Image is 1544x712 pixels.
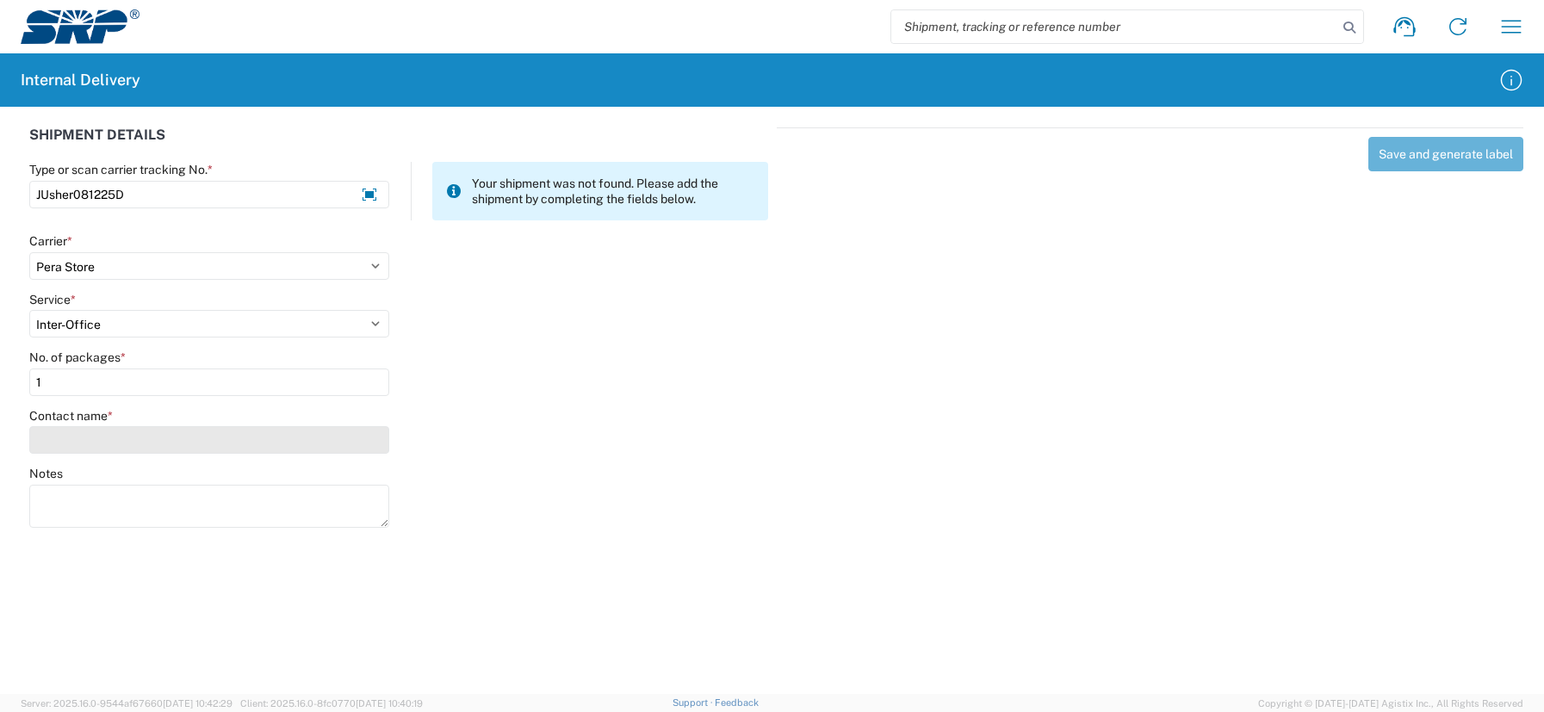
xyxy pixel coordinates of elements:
[29,292,76,307] label: Service
[21,70,140,90] h2: Internal Delivery
[163,698,233,709] span: [DATE] 10:42:29
[21,9,140,44] img: srp
[472,176,753,207] span: Your shipment was not found. Please add the shipment by completing the fields below.
[29,162,213,177] label: Type or scan carrier tracking No.
[1258,696,1523,711] span: Copyright © [DATE]-[DATE] Agistix Inc., All Rights Reserved
[29,233,72,249] label: Carrier
[29,466,63,481] label: Notes
[29,408,113,424] label: Contact name
[673,697,716,708] a: Support
[891,10,1337,43] input: Shipment, tracking or reference number
[21,698,233,709] span: Server: 2025.16.0-9544af67660
[240,698,423,709] span: Client: 2025.16.0-8fc0770
[29,350,126,365] label: No. of packages
[356,698,423,709] span: [DATE] 10:40:19
[715,697,759,708] a: Feedback
[29,127,768,162] div: SHIPMENT DETAILS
